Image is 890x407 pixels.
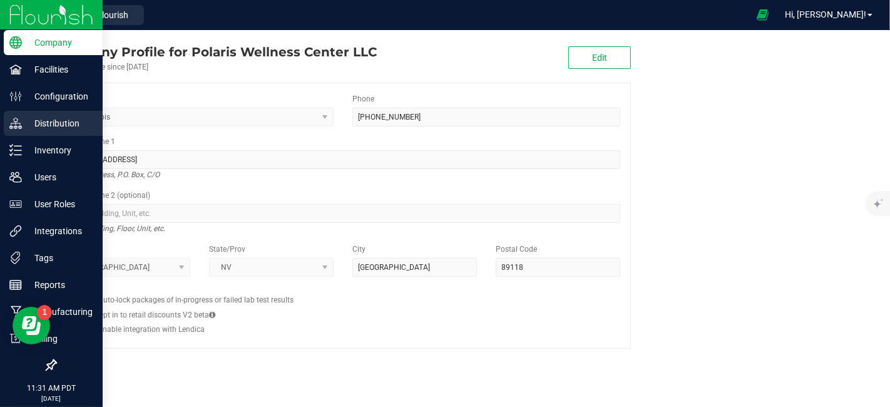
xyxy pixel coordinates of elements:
[9,306,22,318] inline-svg: Manufacturing
[785,9,866,19] span: Hi, [PERSON_NAME]!
[352,258,477,277] input: City
[22,304,97,319] p: Manufacturing
[66,167,160,182] i: Street address, P.O. Box, C/O
[66,190,150,201] label: Address Line 2 (optional)
[22,250,97,265] p: Tags
[9,90,22,103] inline-svg: Configuration
[22,224,97,239] p: Integrations
[6,394,97,403] p: [DATE]
[66,150,620,169] input: Address
[9,198,22,210] inline-svg: User Roles
[568,46,631,69] button: Edit
[9,144,22,157] inline-svg: Inventory
[352,108,620,126] input: (123) 456-7890
[13,307,50,344] iframe: Resource center
[22,277,97,292] p: Reports
[209,244,245,255] label: State/Prov
[22,331,97,346] p: Billing
[496,258,620,277] input: Postal Code
[9,63,22,76] inline-svg: Facilities
[9,252,22,264] inline-svg: Tags
[749,3,777,27] span: Open Ecommerce Menu
[352,93,374,105] label: Phone
[22,62,97,77] p: Facilities
[592,53,607,63] span: Edit
[9,225,22,237] inline-svg: Integrations
[66,204,620,223] input: Suite, Building, Unit, etc.
[6,383,97,394] p: 11:31 AM PDT
[22,143,97,158] p: Inventory
[66,221,165,236] i: Suite, Building, Floor, Unit, etc.
[9,279,22,291] inline-svg: Reports
[66,286,620,294] h2: Configs
[98,324,205,335] label: Enable integration with Lendica
[55,43,377,61] div: Polaris Wellness Center LLC
[98,309,215,321] label: Opt in to retail discounts V2 beta
[22,89,97,104] p: Configuration
[9,171,22,183] inline-svg: Users
[22,197,97,212] p: User Roles
[37,305,52,320] iframe: Resource center unread badge
[9,36,22,49] inline-svg: Company
[22,170,97,185] p: Users
[22,116,97,131] p: Distribution
[22,35,97,50] p: Company
[98,294,294,306] label: Auto-lock packages of in-progress or failed lab test results
[496,244,537,255] label: Postal Code
[9,332,22,345] inline-svg: Billing
[352,244,366,255] label: City
[9,117,22,130] inline-svg: Distribution
[55,61,377,73] div: Account active since [DATE]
